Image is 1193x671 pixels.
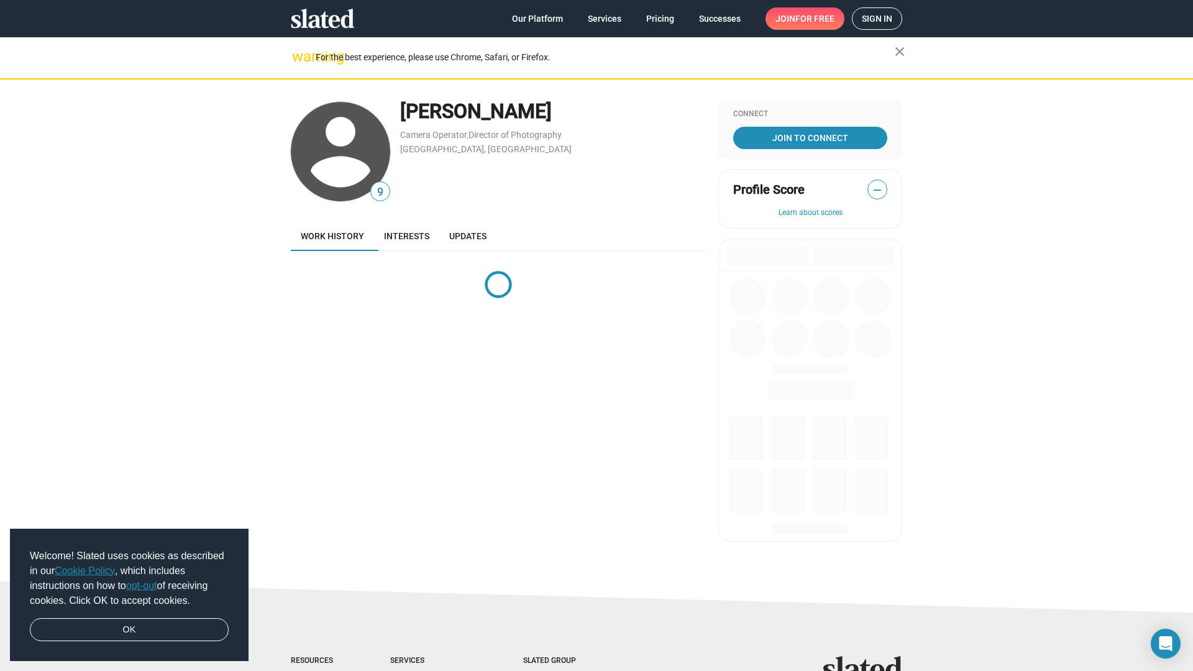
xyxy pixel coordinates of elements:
span: , [467,132,469,139]
span: Sign in [862,8,892,29]
mat-icon: warning [292,49,307,64]
a: Director of Photography [469,130,562,140]
a: Successes [689,7,751,30]
a: Services [578,7,631,30]
a: Our Platform [502,7,573,30]
div: Connect [733,109,887,119]
a: Camera Operator [400,130,467,140]
a: Cookie Policy [55,565,115,576]
div: Open Intercom Messenger [1151,629,1181,659]
div: [PERSON_NAME] [400,98,706,125]
span: Profile Score [733,181,805,198]
span: Pricing [646,7,674,30]
a: Join To Connect [733,127,887,149]
span: Welcome! Slated uses cookies as described in our , which includes instructions on how to of recei... [30,549,229,608]
div: Services [390,656,473,666]
span: Join [775,7,834,30]
a: Pricing [636,7,684,30]
span: Our Platform [512,7,563,30]
div: Resources [291,656,341,666]
a: Joinfor free [766,7,844,30]
span: Successes [699,7,741,30]
a: Interests [374,221,439,251]
span: Updates [449,231,487,241]
span: Services [588,7,621,30]
div: For the best experience, please use Chrome, Safari, or Firefox. [316,49,895,66]
span: — [868,182,887,198]
span: Interests [384,231,429,241]
a: [GEOGRAPHIC_DATA], [GEOGRAPHIC_DATA] [400,144,572,154]
span: Join To Connect [736,127,885,149]
span: 9 [371,184,390,201]
div: Slated Group [523,656,608,666]
a: Sign in [852,7,902,30]
div: cookieconsent [10,529,249,662]
mat-icon: close [892,44,907,59]
a: Updates [439,221,496,251]
a: dismiss cookie message [30,618,229,642]
a: opt-out [126,580,157,591]
span: Work history [301,231,364,241]
button: Learn about scores [733,208,887,218]
a: Work history [291,221,374,251]
span: for free [795,7,834,30]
